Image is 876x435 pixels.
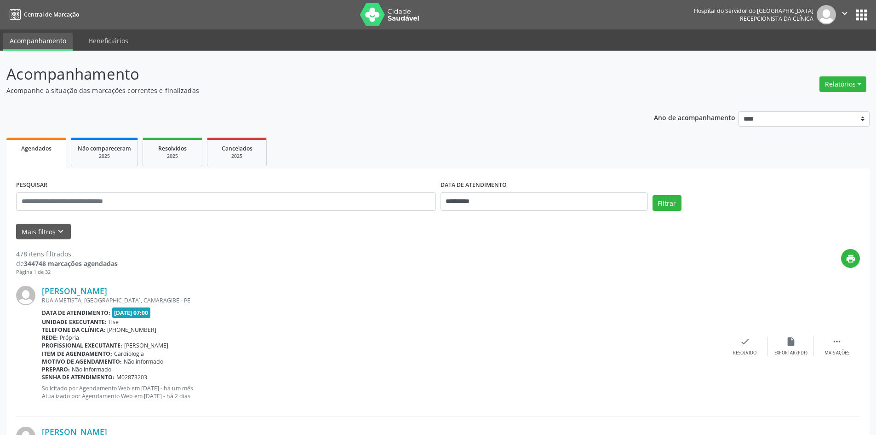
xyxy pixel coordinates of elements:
[694,7,813,15] div: Hospital do Servidor do [GEOGRAPHIC_DATA]
[653,195,681,211] button: Filtrar
[42,334,58,342] b: Rede:
[112,307,151,318] span: [DATE] 07:00
[107,326,156,334] span: [PHONE_NUMBER]
[836,5,853,24] button: 
[16,259,118,268] div: de
[853,7,870,23] button: apps
[774,350,807,356] div: Exportar (PDF)
[42,350,112,358] b: Item de agendamento:
[3,33,73,51] a: Acompanhamento
[109,318,119,326] span: Hse
[819,76,866,92] button: Relatórios
[222,145,252,152] span: Cancelados
[114,350,144,358] span: Cardiologia
[441,178,507,192] label: DATA DE ATENDIMENTO
[78,145,131,152] span: Não compareceram
[740,336,750,347] i: check
[16,178,47,192] label: PESQUISAR
[42,286,107,296] a: [PERSON_NAME]
[654,111,735,123] p: Ano de acompanhamento
[21,145,52,152] span: Agendados
[16,224,71,240] button: Mais filtroskeyboard_arrow_down
[82,33,135,49] a: Beneficiários
[42,358,122,365] b: Motivo de agendamento:
[42,365,70,373] b: Preparo:
[60,334,79,342] span: Própria
[817,5,836,24] img: img
[16,286,35,305] img: img
[824,350,849,356] div: Mais ações
[56,226,66,237] i: keyboard_arrow_down
[840,8,850,18] i: 
[42,373,115,381] b: Senha de atendimento:
[42,326,105,334] b: Telefone da clínica:
[78,153,131,160] div: 2025
[116,373,147,381] span: M02873203
[42,296,722,304] div: RUA AMETISTA, [GEOGRAPHIC_DATA], CAMARAGIBE - PE
[124,358,163,365] span: Não informado
[24,259,118,268] strong: 344748 marcações agendadas
[733,350,756,356] div: Resolvido
[841,249,860,268] button: print
[832,336,842,347] i: 
[6,63,611,86] p: Acompanhamento
[6,7,79,22] a: Central de Marcação
[42,309,110,317] b: Data de atendimento:
[846,254,856,264] i: print
[16,249,118,259] div: 478 itens filtrados
[6,86,611,95] p: Acompanhe a situação das marcações correntes e finalizadas
[42,384,722,400] p: Solicitado por Agendamento Web em [DATE] - há um mês Atualizado por Agendamento Web em [DATE] - h...
[124,342,168,349] span: [PERSON_NAME]
[740,15,813,23] span: Recepcionista da clínica
[149,153,195,160] div: 2025
[16,268,118,276] div: Página 1 de 32
[72,365,111,373] span: Não informado
[214,153,260,160] div: 2025
[42,318,107,326] b: Unidade executante:
[42,342,122,349] b: Profissional executante:
[786,336,796,347] i: insert_drive_file
[24,11,79,18] span: Central de Marcação
[158,145,187,152] span: Resolvidos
